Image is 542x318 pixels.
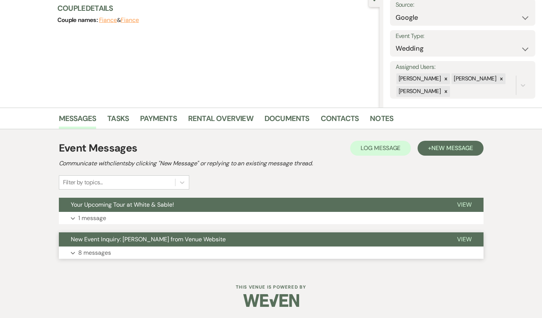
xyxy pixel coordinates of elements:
h1: Event Messages [59,140,137,156]
div: Filter by topics... [63,178,103,187]
button: Fiance [121,17,139,23]
button: +New Message [418,141,483,156]
span: Your Upcoming Tour at White & Sable! [71,201,174,209]
div: [PERSON_NAME] [396,73,442,84]
button: 8 messages [59,247,484,259]
button: View [445,232,484,247]
span: Log Message [361,144,400,152]
a: Rental Overview [188,112,253,129]
a: Notes [370,112,393,129]
button: View [445,198,484,212]
button: Log Message [350,141,411,156]
label: Assigned Users: [396,62,530,73]
span: View [457,235,472,243]
button: Fiance [99,17,117,23]
a: Tasks [107,112,129,129]
a: Messages [59,112,96,129]
label: Event Type: [396,31,530,42]
a: Payments [140,112,177,129]
span: Couple names: [57,16,99,24]
button: 1 message [59,212,484,225]
button: Your Upcoming Tour at White & Sable! [59,198,445,212]
div: [PERSON_NAME] [396,86,442,97]
p: 8 messages [78,248,111,258]
button: New Event Inquiry: [PERSON_NAME] from Venue Website [59,232,445,247]
a: Documents [264,112,310,129]
div: [PERSON_NAME] [451,73,497,84]
h3: Couple Details [57,3,372,13]
a: Contacts [321,112,359,129]
h2: Communicate with clients by clicking "New Message" or replying to an existing message thread. [59,159,484,168]
img: Weven Logo [243,287,299,314]
span: & [99,16,139,24]
p: 1 message [78,213,106,223]
span: View [457,201,472,209]
span: New Event Inquiry: [PERSON_NAME] from Venue Website [71,235,226,243]
span: New Message [431,144,473,152]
